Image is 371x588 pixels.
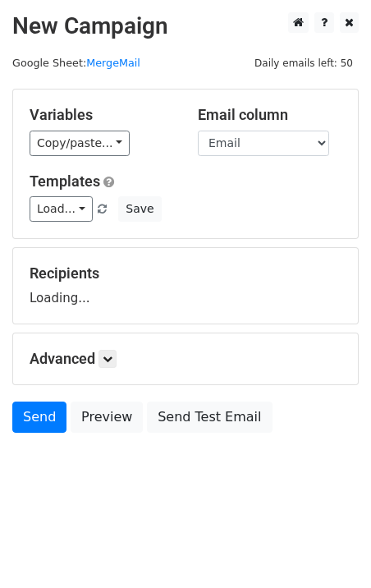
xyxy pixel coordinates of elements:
[118,196,161,222] button: Save
[86,57,140,69] a: MergeMail
[198,106,341,124] h5: Email column
[249,57,359,69] a: Daily emails left: 50
[30,106,173,124] h5: Variables
[30,350,341,368] h5: Advanced
[30,172,100,190] a: Templates
[147,402,272,433] a: Send Test Email
[30,264,341,307] div: Loading...
[30,196,93,222] a: Load...
[12,402,66,433] a: Send
[12,57,140,69] small: Google Sheet:
[249,54,359,72] span: Daily emails left: 50
[30,131,130,156] a: Copy/paste...
[71,402,143,433] a: Preview
[30,264,341,283] h5: Recipients
[12,12,359,40] h2: New Campaign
